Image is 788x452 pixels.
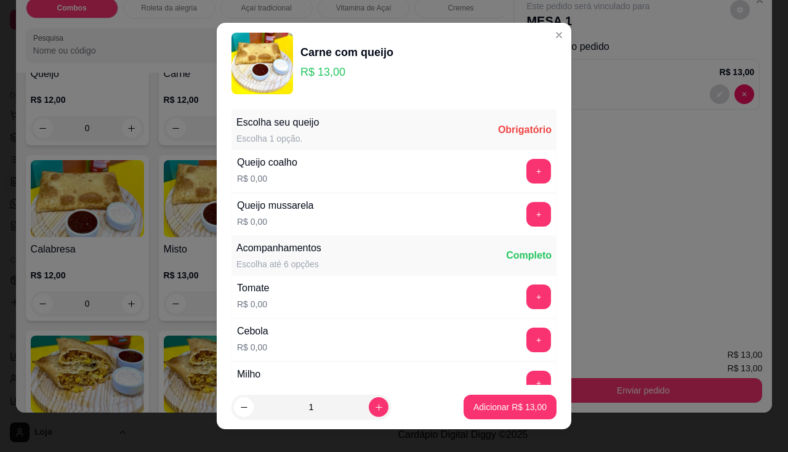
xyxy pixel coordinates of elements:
[231,33,293,94] img: product-image
[236,241,321,256] div: Acompanhamentos
[526,371,551,395] button: add
[237,341,268,353] p: R$ 0,00
[237,324,268,339] div: Cebola
[526,202,551,227] button: add
[237,216,314,228] p: R$ 0,00
[526,159,551,184] button: add
[300,44,393,61] div: Carne com queijo
[237,384,267,397] p: R$ 0,00
[237,198,314,213] div: Queijo mussarela
[236,258,321,270] div: Escolha até 6 opções
[237,155,297,170] div: Queijo coalho
[526,328,551,352] button: add
[234,397,254,417] button: decrease-product-quantity
[506,248,552,263] div: Completo
[236,132,319,145] div: Escolha 1 opção.
[498,123,552,137] div: Obrigatório
[237,172,297,185] p: R$ 0,00
[237,281,269,296] div: Tomate
[526,285,551,309] button: add
[549,25,569,45] button: Close
[237,298,269,310] p: R$ 0,00
[300,63,393,81] p: R$ 13,00
[464,395,557,419] button: Adicionar R$ 13,00
[369,397,388,417] button: increase-product-quantity
[237,367,267,382] div: Milho
[236,115,319,130] div: Escolha seu queijo
[473,401,547,413] p: Adicionar R$ 13,00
